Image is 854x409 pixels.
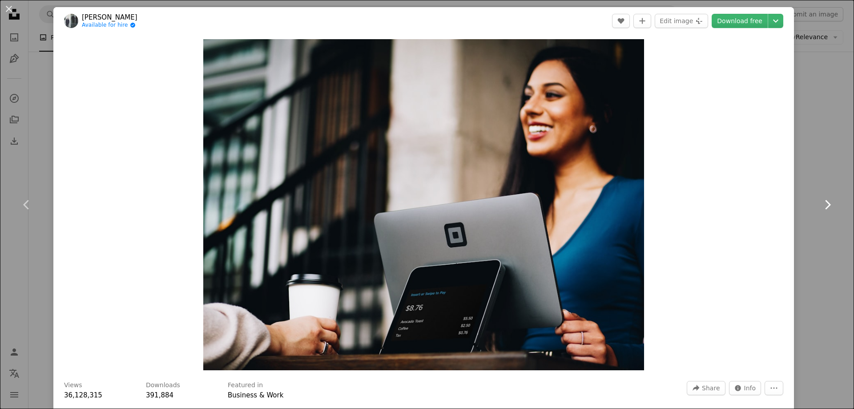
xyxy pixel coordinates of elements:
[729,381,761,395] button: Stats about this image
[203,39,644,370] img: gray computer monitor
[64,381,82,390] h3: Views
[64,14,78,28] img: Go to Patrick Tomasso's profile
[82,22,137,29] a: Available for hire
[655,14,708,28] button: Edit image
[228,381,263,390] h3: Featured in
[633,14,651,28] button: Add to Collection
[612,14,630,28] button: Like
[64,391,102,399] span: 36,128,315
[744,381,756,395] span: Info
[702,381,720,395] span: Share
[228,391,283,399] a: Business & Work
[801,162,854,247] a: Next
[146,381,180,390] h3: Downloads
[82,13,137,22] a: [PERSON_NAME]
[146,391,173,399] span: 391,884
[765,381,783,395] button: More Actions
[687,381,725,395] button: Share this image
[712,14,768,28] a: Download free
[768,14,783,28] button: Choose download size
[203,39,644,370] button: Zoom in on this image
